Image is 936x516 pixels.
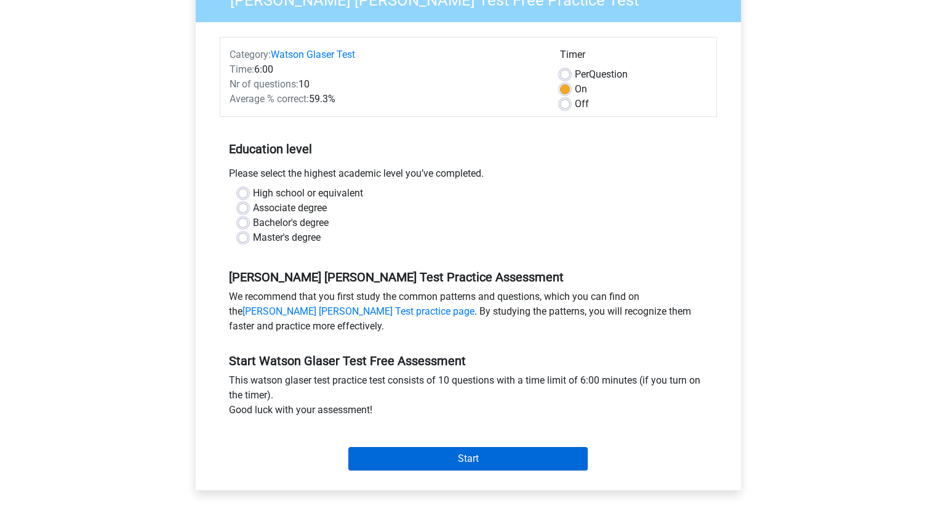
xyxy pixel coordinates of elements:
[229,353,708,368] h5: Start Watson Glaser Test Free Assessment
[575,82,587,97] label: On
[230,93,309,105] span: Average % correct:
[220,289,717,339] div: We recommend that you first study the common patterns and questions, which you can find on the . ...
[271,49,355,60] a: Watson Glaser Test
[242,305,474,317] a: [PERSON_NAME] [PERSON_NAME] Test practice page
[220,373,717,422] div: This watson glaser test practice test consists of 10 questions with a time limit of 6:00 minutes ...
[560,47,707,67] div: Timer
[230,63,254,75] span: Time:
[253,186,363,201] label: High school or equivalent
[229,137,708,161] h5: Education level
[575,97,589,111] label: Off
[220,92,551,107] div: 59.3%
[220,77,551,92] div: 10
[575,67,628,82] label: Question
[575,68,589,80] span: Per
[253,201,327,216] label: Associate degree
[230,49,271,60] span: Category:
[220,62,551,77] div: 6:00
[230,78,298,90] span: Nr of questions:
[220,166,717,186] div: Please select the highest academic level you’ve completed.
[348,447,588,470] input: Start
[253,216,329,230] label: Bachelor's degree
[229,270,708,284] h5: [PERSON_NAME] [PERSON_NAME] Test Practice Assessment
[253,230,321,245] label: Master's degree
